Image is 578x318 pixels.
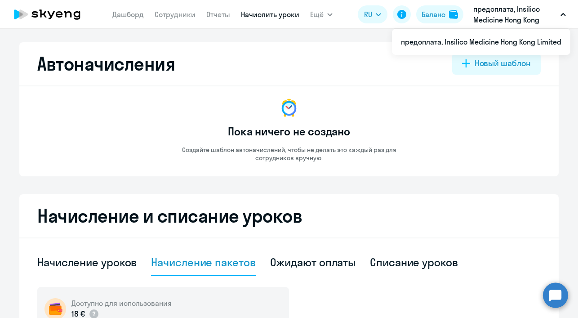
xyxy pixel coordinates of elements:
[310,5,333,23] button: Ещё
[37,205,541,227] h2: Начисление и списание уроков
[228,124,350,139] h3: Пока ничего не создано
[270,255,356,269] div: Ожидают оплаты
[151,255,255,269] div: Начисление пакетов
[475,58,531,69] div: Новый шаблон
[449,10,458,19] img: balance
[392,29,570,55] ul: Ещё
[71,298,172,308] h5: Доступно для использования
[37,53,175,75] h2: Автоначисления
[310,9,324,20] span: Ещё
[370,255,458,269] div: Списание уроков
[112,10,144,19] a: Дашборд
[416,5,463,23] button: Балансbalance
[37,255,137,269] div: Начисление уроков
[452,53,541,75] button: Новый шаблон
[155,10,196,19] a: Сотрудники
[422,9,445,20] div: Баланс
[358,5,387,23] button: RU
[473,4,557,25] p: предоплата, Insilico Medicine Hong Kong Limited
[278,97,300,119] img: no-data
[206,10,230,19] a: Отчеты
[469,4,570,25] button: предоплата, Insilico Medicine Hong Kong Limited
[364,9,372,20] span: RU
[241,10,299,19] a: Начислить уроки
[163,146,415,162] p: Создайте шаблон автоначислений, чтобы не делать это каждый раз для сотрудников вручную.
